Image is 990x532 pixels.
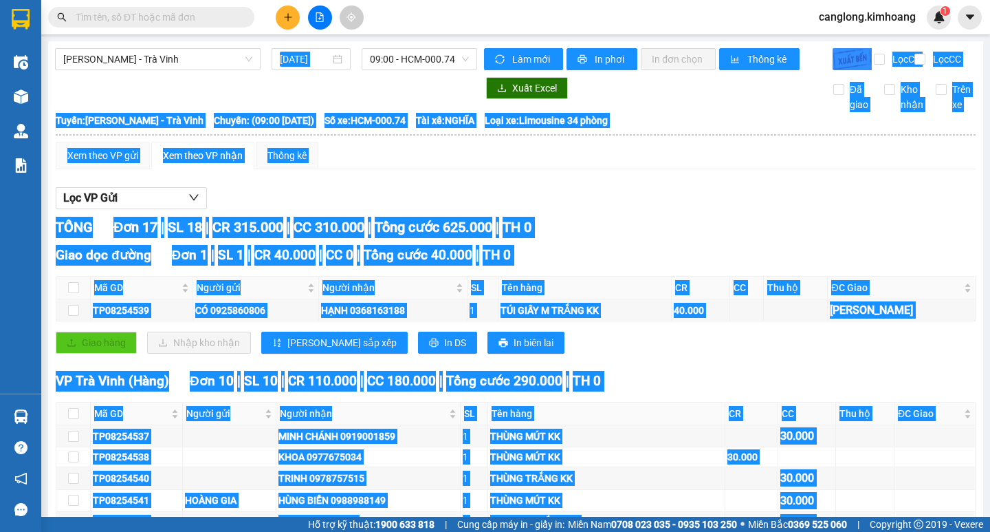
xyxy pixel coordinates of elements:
[287,335,397,350] span: [PERSON_NAME] sắp xếp
[943,6,947,16] span: 1
[56,219,93,235] span: TỔNG
[94,406,168,421] span: Mã GD
[186,406,262,421] span: Người gửi
[747,52,789,67] span: Thống kê
[461,403,489,425] th: SL
[730,54,742,65] span: bar-chart
[278,515,457,530] div: LINH 0977227786
[375,219,492,235] span: Tổng cước 625.000
[764,277,828,299] th: Thu hộ
[278,449,457,465] div: KHOA 0977675034
[496,219,499,235] span: |
[674,303,727,318] div: 40.000
[340,6,364,30] button: aim
[56,187,207,209] button: Lọc VP Gửi
[512,81,557,96] span: Xuất Excel
[611,519,737,530] strong: 0708 023 035 - 0935 103 250
[324,113,406,128] span: Số xe: HCM-000.74
[67,148,138,163] div: Xem theo VP gửi
[514,335,553,350] span: In biên lai
[446,373,562,389] span: Tổng cước 290.000
[93,429,180,444] div: TP08254537
[212,219,283,235] span: CR 315.000
[568,517,737,532] span: Miền Nam
[927,52,963,67] span: Lọc CC
[488,403,725,425] th: Tên hàng
[831,280,961,295] span: ĐC Giao
[498,277,671,299] th: Tên hàng
[964,11,976,23] span: caret-down
[490,429,722,444] div: THÙNG MÚT KK
[278,493,457,508] div: HÙNG BIỂN 0988988149
[483,247,511,263] span: TH 0
[172,247,208,263] span: Đơn 1
[719,48,800,70] button: bar-chartThống kê
[267,148,307,163] div: Thống kê
[14,409,28,424] img: warehouse-icon
[498,338,508,349] span: printer
[272,338,282,349] span: sort-ascending
[283,12,293,22] span: plus
[463,449,486,465] div: 1
[185,493,274,508] div: HOÀNG GIA
[577,54,589,65] span: printer
[168,219,202,235] span: SL 18
[836,403,894,425] th: Thu hộ
[91,467,183,489] td: TP08254540
[595,52,626,67] span: In phơi
[490,493,722,508] div: THÙNG MÚT KK
[780,469,834,487] div: 30.000
[933,11,945,23] img: icon-new-feature
[14,472,27,485] span: notification
[429,338,439,349] span: printer
[326,247,353,263] span: CC 0
[512,52,552,67] span: Làm mới
[163,148,243,163] div: Xem theo VP nhận
[495,54,507,65] span: sync
[93,303,190,318] div: TP08254539
[463,515,486,530] div: 1
[278,471,457,486] div: TRINH 0978757515
[780,492,834,509] div: 30.000
[147,332,251,354] button: downloadNhập kho nhận
[14,158,28,173] img: solution-icon
[895,82,929,112] span: Kho nhận
[94,280,179,295] span: Mã GD
[14,89,28,104] img: warehouse-icon
[14,124,28,138] img: warehouse-icon
[91,447,183,467] td: TP08254538
[748,517,847,532] span: Miền Bắc
[367,373,436,389] span: CC 180.000
[63,49,252,70] span: Hồ Chí Minh - Trà Vinh
[463,493,486,508] div: 1
[357,247,360,263] span: |
[470,303,496,318] div: 1
[940,6,950,16] sup: 1
[56,247,151,263] span: Giao dọc đường
[566,48,637,70] button: printerIn phơi
[288,373,357,389] span: CR 110.000
[457,517,564,532] span: Cung cấp máy in - giấy in:
[914,520,923,529] span: copyright
[206,219,209,235] span: |
[190,373,234,389] span: Đơn 10
[280,406,445,421] span: Người nhận
[197,280,305,295] span: Người gửi
[375,519,434,530] strong: 1900 633 818
[418,332,477,354] button: printerIn DS
[294,219,364,235] span: CC 310.000
[14,503,27,516] span: message
[287,219,290,235] span: |
[566,373,569,389] span: |
[280,52,330,67] input: 12/08/2025
[315,12,324,22] span: file-add
[490,449,722,465] div: THÙNG MÚT KK
[467,277,498,299] th: SL
[319,247,322,263] span: |
[161,219,164,235] span: |
[281,373,285,389] span: |
[844,82,874,112] span: Đã giao
[346,12,356,22] span: aim
[740,522,745,527] span: ⚪️
[308,517,434,532] span: Hỗ trợ kỹ thuật:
